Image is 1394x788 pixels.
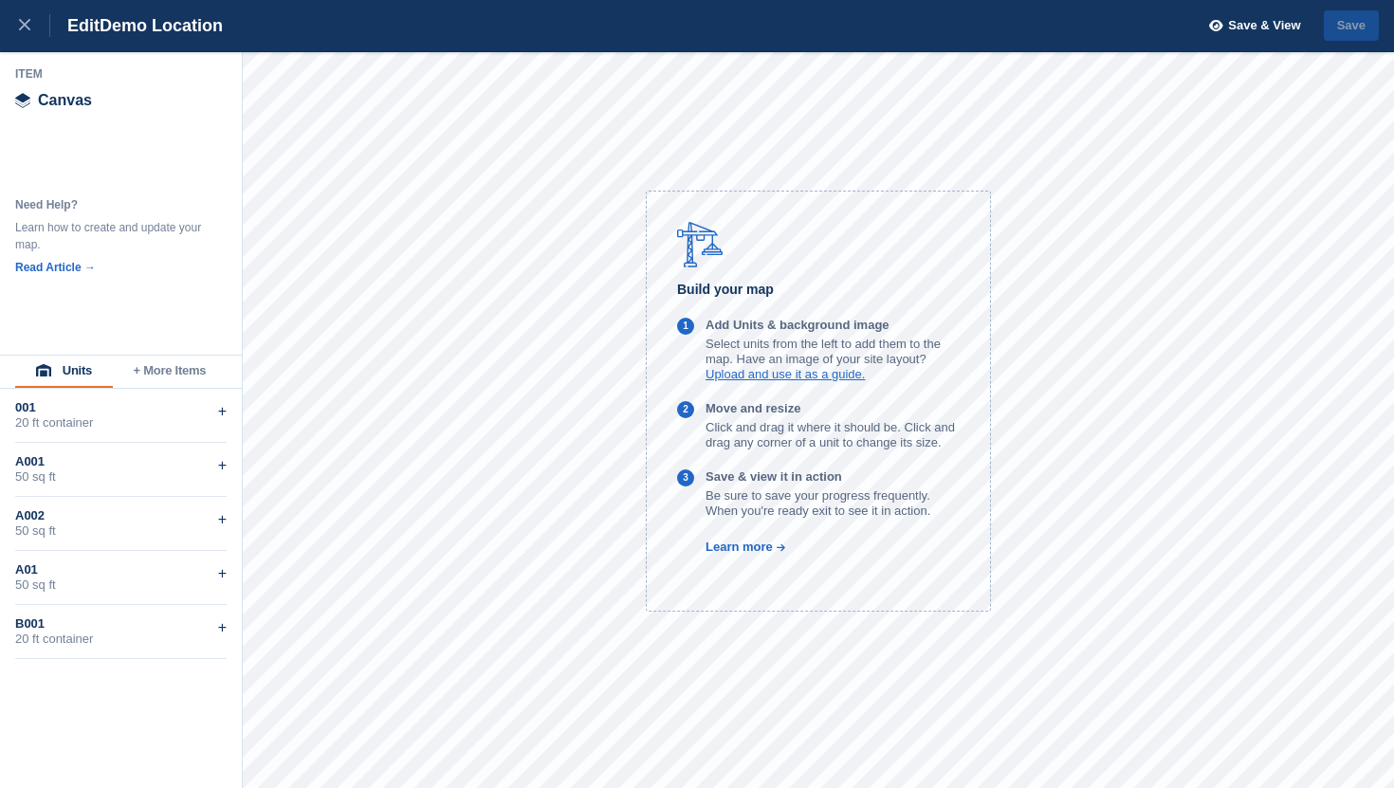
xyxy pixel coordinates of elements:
div: 50 sq ft [15,523,227,539]
div: 001 [15,400,227,415]
div: 1 [683,319,688,335]
h6: Build your map [677,279,960,301]
div: B001 [15,616,227,632]
img: canvas-icn.9d1aba5b.svg [15,93,30,108]
div: Need Help? [15,196,205,213]
div: B00120 ft container+ [15,605,227,659]
div: 20 ft container [15,415,227,431]
span: Canvas [38,93,92,108]
button: + More Items [113,356,227,388]
div: 3 [683,470,688,486]
div: A0150 sq ft+ [15,551,227,605]
div: + [218,616,227,639]
a: Read Article → [15,261,96,274]
div: 50 sq ft [15,577,227,593]
div: 50 sq ft [15,469,227,485]
p: Save & view it in action [706,469,960,485]
p: Click and drag it where it should be. Click and drag any corner of a unit to change its size. [706,420,960,450]
a: Learn more [677,540,786,554]
div: 2 [683,402,688,418]
div: 20 ft container [15,632,227,647]
p: Select units from the left to add them to the map. Have an image of your site layout? [706,337,960,367]
div: A01 [15,562,227,577]
div: + [218,508,227,531]
a: Upload and use it as a guide. [706,367,865,381]
div: Item [15,66,228,82]
span: Save & View [1228,16,1300,35]
div: 00120 ft container+ [15,389,227,443]
div: Learn how to create and update your map. [15,219,205,253]
div: A001 [15,454,227,469]
div: + [218,400,227,423]
p: Be sure to save your progress frequently. When you're ready exit to see it in action. [706,488,960,519]
p: Move and resize [706,401,960,416]
div: A002 [15,508,227,523]
div: + [218,454,227,477]
button: Save & View [1199,10,1301,42]
button: Units [15,356,113,388]
div: A00250 sq ft+ [15,497,227,551]
p: Add Units & background image [706,318,960,333]
div: Edit Demo Location [50,14,223,37]
div: A00150 sq ft+ [15,443,227,497]
div: + [218,562,227,585]
button: Save [1324,10,1379,42]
